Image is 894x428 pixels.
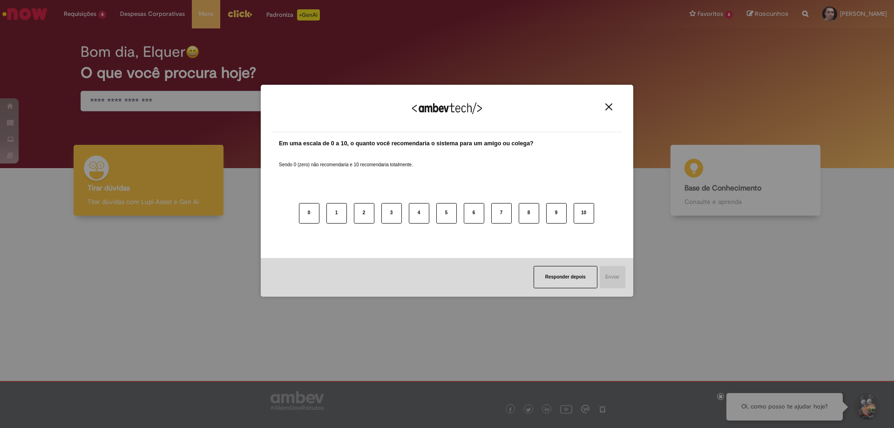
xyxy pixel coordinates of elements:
[546,203,567,224] button: 9
[412,102,482,114] img: Logo Ambevtech
[464,203,484,224] button: 6
[381,203,402,224] button: 3
[605,103,612,110] img: Close
[574,203,594,224] button: 10
[491,203,512,224] button: 7
[279,139,534,148] label: Em uma escala de 0 a 10, o quanto você recomendaria o sistema para um amigo ou colega?
[603,103,615,111] button: Close
[299,203,319,224] button: 0
[534,266,597,288] button: Responder depois
[409,203,429,224] button: 4
[519,203,539,224] button: 8
[326,203,347,224] button: 1
[354,203,374,224] button: 2
[436,203,457,224] button: 5
[279,150,413,168] label: Sendo 0 (zero) não recomendaria e 10 recomendaria totalmente.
